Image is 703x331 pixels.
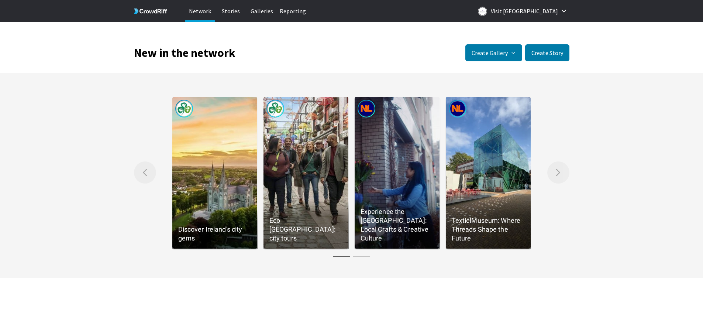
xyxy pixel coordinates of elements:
button: Gallery page 1 [332,253,352,260]
p: Visit [GEOGRAPHIC_DATA] [491,5,558,17]
p: Eco [GEOGRAPHIC_DATA]: city tours [269,216,343,243]
button: Create Story [525,44,569,61]
a: Published by Tourism IrelandEco [GEOGRAPHIC_DATA]: city tours [263,97,349,249]
button: Create Gallery [465,44,522,61]
a: Published by Visit NetherlandsTextielMuseum: Where Threads Shape the Future [446,97,531,249]
p: Discover Ireland's city gems [178,225,252,243]
p: Experience the [GEOGRAPHIC_DATA]: Local Crafts & Creative Culture [361,207,434,243]
button: Gallery page 2 [352,253,372,260]
a: Published by Tourism IrelandDiscover Ireland's city gems [172,97,258,249]
h1: New in the network [134,48,235,58]
img: Logo for Visit Luxembourg [478,7,487,16]
a: Published by Visit NetherlandsExperience the [GEOGRAPHIC_DATA]: Local Crafts & Creative Culture [355,97,440,249]
p: TextielMuseum: Where Threads Shape the Future [452,216,525,243]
